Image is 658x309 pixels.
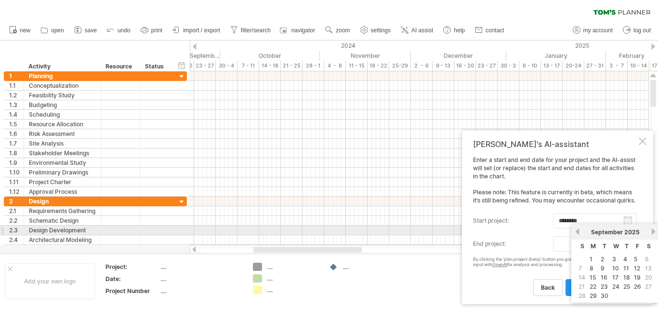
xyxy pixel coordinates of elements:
[628,61,649,71] div: 10 - 14
[411,61,433,71] div: 2 - 6
[28,62,95,71] div: Activity
[591,242,596,250] span: Monday
[29,139,96,148] div: Site Analysis
[29,129,96,138] div: Risk Assessment
[589,291,598,300] a: 29
[633,264,641,273] a: 12
[563,61,584,71] div: 20-24
[647,242,651,250] span: Saturday
[281,61,303,71] div: 21 - 25
[5,263,95,299] div: Add your own logo
[473,156,637,296] div: Enter a start and end date for your project and the AI-assist will set (or replace) the start and...
[577,282,587,291] td: this is a weekend day
[72,24,100,37] a: save
[29,187,96,196] div: Approval Process
[577,292,587,300] td: this is a weekend day
[603,242,606,250] span: Tuesday
[611,282,620,291] a: 24
[9,197,24,206] div: 2
[600,291,609,300] a: 30
[105,275,158,283] div: Date:
[589,264,594,273] a: 8
[29,177,96,187] div: Project Charter
[9,158,24,167] div: 1.9
[259,61,281,71] div: 14 - 18
[578,264,583,273] span: 7
[29,120,96,129] div: Resource Allocation
[9,235,24,244] div: 2.4
[9,81,24,90] div: 1.1
[583,27,613,34] span: my account
[473,236,553,252] label: end project:
[343,263,395,271] div: ....
[636,242,639,250] span: Friday
[566,279,634,296] a: plan project (beta)
[473,24,507,37] a: contact
[473,257,637,268] div: By clicking the 'plan project (beta)' button you grant us permission to share your input with for...
[606,61,628,71] div: 3 - 7
[358,24,394,37] a: settings
[9,129,24,138] div: 1.6
[633,255,638,264] a: 5
[29,91,96,100] div: Feasibility Study
[160,263,241,271] div: ....
[644,264,653,273] span: 13
[183,27,220,34] span: import / export
[622,273,631,282] a: 18
[584,61,606,71] div: 27 - 31
[9,91,24,100] div: 1.2
[411,27,433,34] span: AI assist
[346,61,368,71] div: 11 - 15
[633,27,651,34] span: log out
[589,273,597,282] a: 15
[29,216,96,225] div: Schematic Design
[29,235,96,244] div: Architectural Modeling
[411,51,506,61] div: December 2024
[591,228,623,236] span: September
[506,51,606,61] div: January 2025
[105,24,133,37] a: undo
[541,284,555,291] span: back
[9,148,24,158] div: 1.8
[498,61,519,71] div: 30 - 3
[611,264,620,273] a: 10
[600,273,608,282] a: 16
[228,24,274,37] a: filter/search
[85,27,97,34] span: save
[38,24,67,37] a: open
[138,24,165,37] a: print
[574,228,581,235] a: previous
[29,226,96,235] div: Design Development
[29,71,96,81] div: Planning
[29,245,96,254] div: Structural Engineering
[9,168,24,177] div: 1.10
[9,216,24,225] div: 2.2
[29,206,96,215] div: Requirements Gathering
[600,255,605,264] a: 2
[589,255,593,264] a: 1
[644,255,650,264] span: 6
[220,51,320,61] div: October 2024
[241,27,271,34] span: filter/search
[105,287,158,295] div: Project Number
[476,61,498,71] div: 23 - 27
[519,61,541,71] div: 6 - 10
[633,273,642,282] a: 19
[151,27,162,34] span: print
[278,24,318,37] a: navigator
[613,242,619,250] span: Wednesday
[644,264,654,272] td: this is a weekend day
[237,61,259,71] div: 7 - 11
[29,197,96,206] div: Design
[492,262,507,267] a: OpenAI
[454,27,465,34] span: help
[577,273,587,282] td: this is a weekend day
[29,148,96,158] div: Stakeholder Meetings
[570,24,616,37] a: my account
[541,61,563,71] div: 13 - 17
[580,242,584,250] span: Sunday
[633,282,642,291] a: 26
[578,282,586,291] span: 21
[194,61,216,71] div: 23 - 27
[29,81,96,90] div: Conceptualization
